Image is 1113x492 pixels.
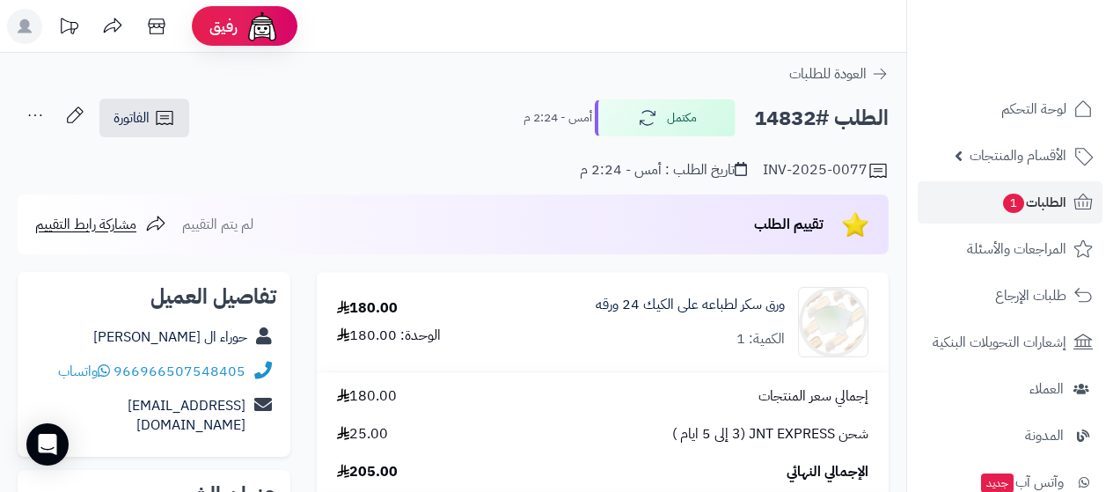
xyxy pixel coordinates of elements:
img: 2%20(14)-90x90.jpg [799,287,868,357]
button: مكتمل [595,99,736,136]
h2: تفاصيل العميل [32,286,276,307]
span: تقييم الطلب [754,214,824,235]
span: شحن JNT EXPRESS (3 إلى 5 ايام ) [672,424,868,444]
span: لوحة التحكم [1001,97,1066,121]
span: 205.00 [337,462,398,482]
img: logo-2.png [993,27,1096,64]
span: 1 [1002,193,1025,214]
div: 180.00 [337,298,398,319]
span: طلبات الإرجاع [995,283,1066,308]
div: الكمية: 1 [736,329,785,349]
a: المدونة [918,415,1102,457]
a: ورق سكر لطباعه على الكيك 24 ورقه [596,295,785,315]
span: 25.00 [337,424,388,444]
a: طلبات الإرجاع [918,275,1102,317]
a: العملاء [918,368,1102,410]
span: إشعارات التحويلات البنكية [933,330,1066,355]
span: الإجمالي النهائي [787,462,868,482]
a: [EMAIL_ADDRESS][DOMAIN_NAME] [128,395,245,437]
span: 180.00 [337,386,397,407]
a: 966966507548405 [113,361,245,382]
span: الطلبات [1001,190,1066,215]
a: واتساب [58,361,110,382]
a: حوراء ال [PERSON_NAME] [93,327,247,348]
h2: الطلب #14832 [754,100,889,136]
span: رفيق [209,16,238,37]
div: Open Intercom Messenger [26,423,69,466]
a: الفاتورة [99,99,189,137]
div: INV-2025-0077 [763,160,889,181]
div: تاريخ الطلب : أمس - 2:24 م [580,160,747,180]
a: العودة للطلبات [789,63,889,84]
span: العملاء [1029,377,1064,401]
img: ai-face.png [245,9,280,44]
div: الوحدة: 180.00 [337,326,441,346]
small: أمس - 2:24 م [524,109,592,127]
span: المدونة [1025,423,1064,448]
a: لوحة التحكم [918,88,1102,130]
a: مشاركة رابط التقييم [35,214,166,235]
a: إشعارات التحويلات البنكية [918,321,1102,363]
span: لم يتم التقييم [182,214,253,235]
span: الأقسام والمنتجات [970,143,1066,168]
span: المراجعات والأسئلة [967,237,1066,261]
span: مشاركة رابط التقييم [35,214,136,235]
span: إجمالي سعر المنتجات [758,386,868,407]
span: العودة للطلبات [789,63,867,84]
a: تحديثات المنصة [47,9,91,48]
span: الفاتورة [113,107,150,129]
a: المراجعات والأسئلة [918,228,1102,270]
a: الطلبات1 [918,181,1102,224]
